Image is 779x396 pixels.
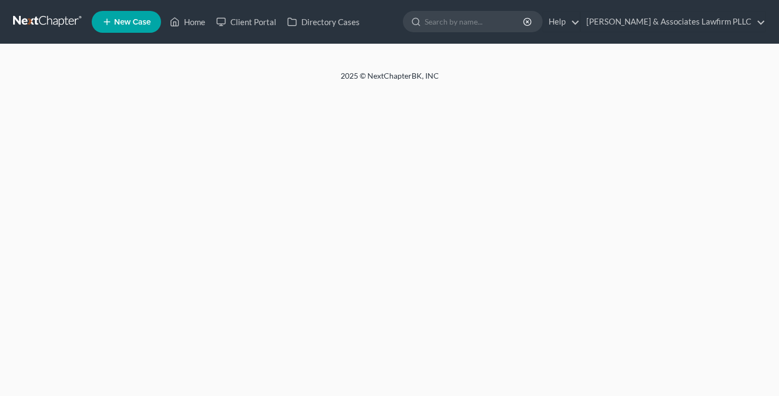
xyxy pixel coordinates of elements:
[581,12,765,32] a: [PERSON_NAME] & Associates Lawfirm PLLC
[114,18,151,26] span: New Case
[425,11,525,32] input: Search by name...
[282,12,365,32] a: Directory Cases
[79,70,701,90] div: 2025 © NextChapterBK, INC
[543,12,580,32] a: Help
[211,12,282,32] a: Client Portal
[164,12,211,32] a: Home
